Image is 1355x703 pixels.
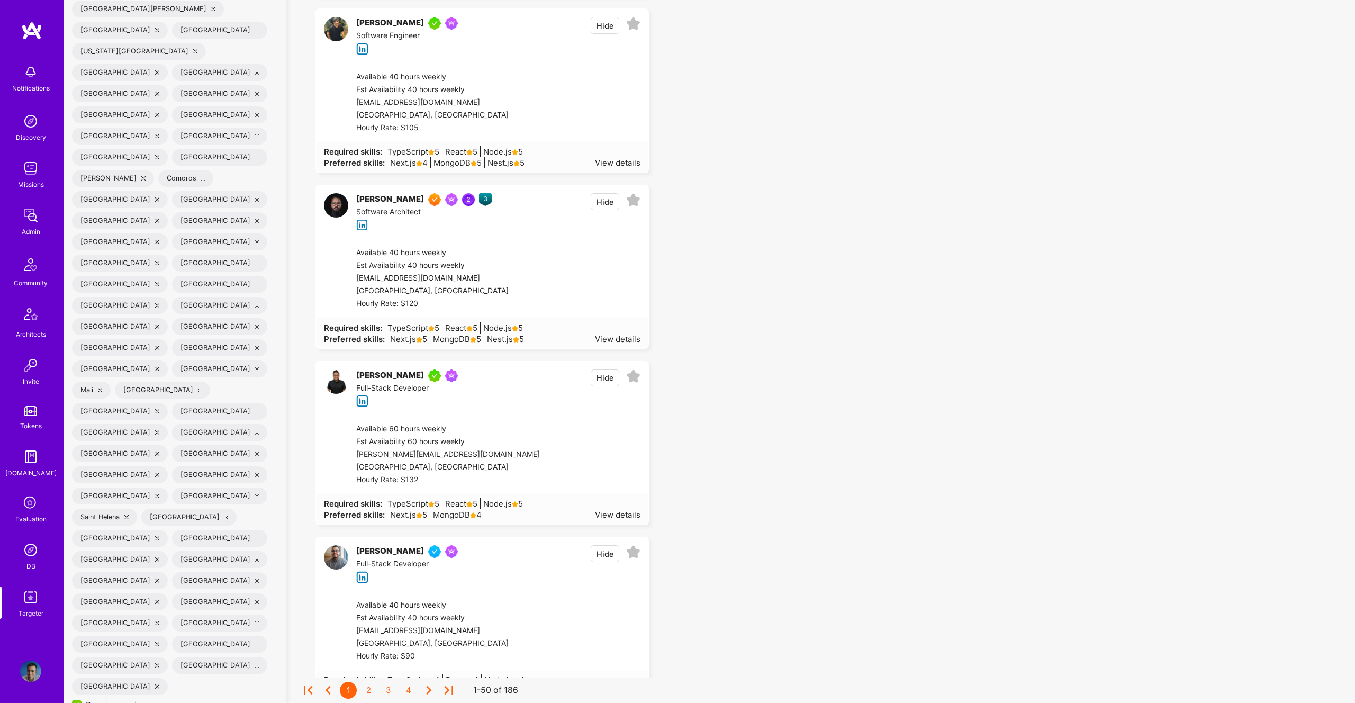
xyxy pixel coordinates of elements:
[356,272,509,285] div: [EMAIL_ADDRESS][DOMAIN_NAME]
[356,625,509,637] div: [EMAIL_ADDRESS][DOMAIN_NAME]
[172,64,268,81] div: [GEOGRAPHIC_DATA]
[255,557,259,562] i: icon Close
[172,445,268,462] div: [GEOGRAPHIC_DATA]
[14,277,48,289] div: Community
[172,657,268,674] div: [GEOGRAPHIC_DATA]
[324,193,348,231] a: User Avatar
[466,326,473,332] i: icon Star
[255,113,259,117] i: icon Close
[416,512,422,519] i: icon Star
[324,158,385,168] strong: Preferred skills:
[428,369,441,382] img: A.Teamer in Residence
[591,17,619,34] button: Hide
[172,233,268,250] div: [GEOGRAPHIC_DATA]
[255,536,259,540] i: icon Close
[172,22,268,39] div: [GEOGRAPHIC_DATA]
[20,205,41,226] img: admin teamwork
[255,621,259,625] i: icon Close
[445,545,458,558] img: Been on Mission
[428,193,441,206] img: Exceptional A.Teamer
[155,303,159,308] i: icon Close
[155,430,159,435] i: icon Close
[324,675,382,685] strong: Required skills:
[626,369,640,384] i: icon EmptyStar
[356,30,462,42] div: Software Engineer
[72,636,168,653] div: [GEOGRAPHIC_DATA]
[466,501,473,508] i: icon Star
[155,70,159,75] i: icon Close
[72,106,168,123] div: [GEOGRAPHIC_DATA]
[23,376,39,387] div: Invite
[430,157,482,168] span: MongoDB 5
[24,406,37,416] img: tokens
[356,395,368,407] i: icon linkedIn
[356,448,540,461] div: [PERSON_NAME][EMAIL_ADDRESS][DOMAIN_NAME]
[72,339,168,356] div: [GEOGRAPHIC_DATA]
[26,561,35,572] div: DB
[356,474,540,486] div: Hourly Rate: $132
[481,674,525,686] span: Node.js 4
[428,17,441,30] img: A.Teamer in Residence
[445,193,458,206] img: Been on Mission
[155,367,159,371] i: icon Close
[72,255,168,272] div: [GEOGRAPHIC_DATA]
[356,193,424,206] div: [PERSON_NAME]
[356,558,462,571] div: Full-Stack Developer
[16,132,46,143] div: Discovery
[72,22,168,39] div: [GEOGRAPHIC_DATA]
[513,160,520,167] i: icon Star
[155,113,159,117] i: icon Close
[158,170,214,187] div: Comoros
[428,501,435,508] i: icon Star
[324,17,348,41] img: User Avatar
[324,545,348,583] a: User Avatar
[72,149,168,166] div: [GEOGRAPHIC_DATA]
[480,322,523,334] span: Node.js 5
[356,599,509,612] div: Available 40 hours weekly
[324,193,348,218] img: User Avatar
[356,423,540,436] div: Available 60 hours weekly
[480,498,523,509] span: Node.js 5
[473,685,518,696] div: 1-50 of 186
[21,493,41,513] i: icon SelectionTeam
[20,61,41,83] img: bell
[211,7,215,11] i: icon Close
[72,360,168,377] div: [GEOGRAPHIC_DATA]
[400,682,417,699] div: 4
[172,530,268,547] div: [GEOGRAPHIC_DATA]
[155,155,159,159] i: icon Close
[155,134,159,138] i: icon Close
[155,325,159,329] i: icon Close
[255,473,259,477] i: icon Close
[324,17,348,55] a: User Avatar
[72,276,168,293] div: [GEOGRAPHIC_DATA]
[255,197,259,202] i: icon Close
[155,282,159,286] i: icon Close
[255,600,259,604] i: icon Close
[155,197,159,202] i: icon Close
[141,509,237,526] div: [GEOGRAPHIC_DATA]
[115,382,211,399] div: [GEOGRAPHIC_DATA]
[20,420,42,431] div: Tokens
[255,303,259,308] i: icon Close
[255,219,259,223] i: icon Close
[72,509,137,526] div: Saint Helena
[385,674,440,686] span: TypeScript 4
[356,84,509,96] div: Est Availability 40 hours weekly
[172,255,268,272] div: [GEOGRAPHIC_DATA]
[512,326,518,332] i: icon Star
[255,579,259,583] i: icon Close
[21,21,42,40] img: logo
[324,323,382,333] strong: Required skills:
[360,682,377,699] div: 2
[445,369,458,382] img: Been on Mission
[356,650,509,663] div: Hourly Rate: $90
[98,388,102,392] i: icon Close
[72,678,168,695] div: [GEOGRAPHIC_DATA]
[72,170,154,187] div: [PERSON_NAME]
[428,326,435,332] i: icon Star
[72,424,168,441] div: [GEOGRAPHIC_DATA]
[19,608,43,619] div: Targeter
[470,512,476,519] i: icon Star
[72,85,168,102] div: [GEOGRAPHIC_DATA]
